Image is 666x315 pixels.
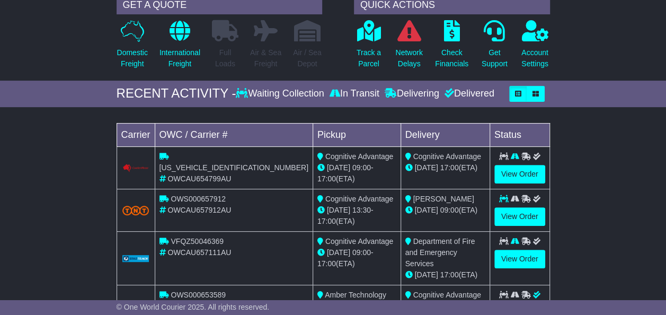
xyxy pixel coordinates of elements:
div: Delivering [382,88,442,100]
img: GetCarrierServiceLogo [122,255,149,262]
span: 17:00 [317,217,336,225]
p: Full Loads [212,47,238,69]
p: Get Support [482,47,508,69]
span: OWS000653589 [171,291,226,299]
p: Account Settings [521,47,548,69]
span: 17:00 [440,163,458,172]
span: Department of Fire and Emergency Services [405,237,475,268]
span: 17:00 [317,174,336,183]
div: RECENT ACTIVITY - [117,86,236,101]
span: OWCAU657111AU [167,248,231,257]
span: © One World Courier 2025. All rights reserved. [117,303,270,311]
span: Cognitive Advantage [413,291,481,299]
p: Track a Parcel [357,47,381,69]
td: Pickup [313,123,401,146]
a: Track aParcel [356,20,381,75]
span: 09:00 [352,163,371,172]
span: 17:00 [317,259,336,268]
span: 13:30 [352,206,371,214]
a: View Order [494,250,545,268]
span: 09:00 [440,206,458,214]
div: - (ETA) [317,247,396,269]
p: Air / Sea Depot [293,47,322,69]
span: Cognitive Advantage [325,195,393,203]
td: OWC / Carrier # [155,123,313,146]
a: AccountSettings [521,20,549,75]
p: International Freight [159,47,200,69]
span: [PERSON_NAME] [413,195,474,203]
span: [DATE] [414,163,438,172]
span: OWCAU657912AU [167,206,231,214]
img: TNT_Domestic.png [122,206,149,215]
div: (ETA) [405,205,485,216]
span: Cognitive Advantage [413,152,481,161]
span: [DATE] [327,163,350,172]
span: Amber Technology [325,291,386,299]
span: [DATE] [414,206,438,214]
span: [DATE] [327,248,350,257]
a: InternationalFreight [159,20,201,75]
p: Network Delays [395,47,422,69]
a: View Order [494,165,545,183]
span: Cognitive Advantage [325,152,393,161]
span: Cognitive Advantage [325,237,393,246]
span: [US_VEHICLE_IDENTIFICATION_NUMBER] [159,163,308,172]
div: In Transit [327,88,382,100]
div: (ETA) [405,162,485,173]
td: Carrier [117,123,155,146]
span: VFQZ50046369 [171,237,224,246]
span: [DATE] [327,206,350,214]
a: NetworkDelays [395,20,423,75]
div: - (ETA) [317,205,396,227]
td: Delivery [401,123,490,146]
p: Air & Sea Freight [250,47,281,69]
span: 09:00 [352,248,371,257]
div: Delivered [442,88,494,100]
a: View Order [494,207,545,226]
a: GetSupport [481,20,508,75]
div: (ETA) [405,269,485,281]
td: Status [490,123,549,146]
p: Check Financials [435,47,468,69]
span: [DATE] [414,270,438,279]
a: CheckFinancials [434,20,469,75]
span: 17:00 [440,270,458,279]
span: OWS000657912 [171,195,226,203]
div: - (ETA) [317,162,396,185]
a: DomesticFreight [117,20,148,75]
div: Waiting Collection [236,88,326,100]
p: Domestic Freight [117,47,148,69]
img: Couriers_Please.png [122,164,149,172]
span: OWCAU654799AU [167,174,231,183]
